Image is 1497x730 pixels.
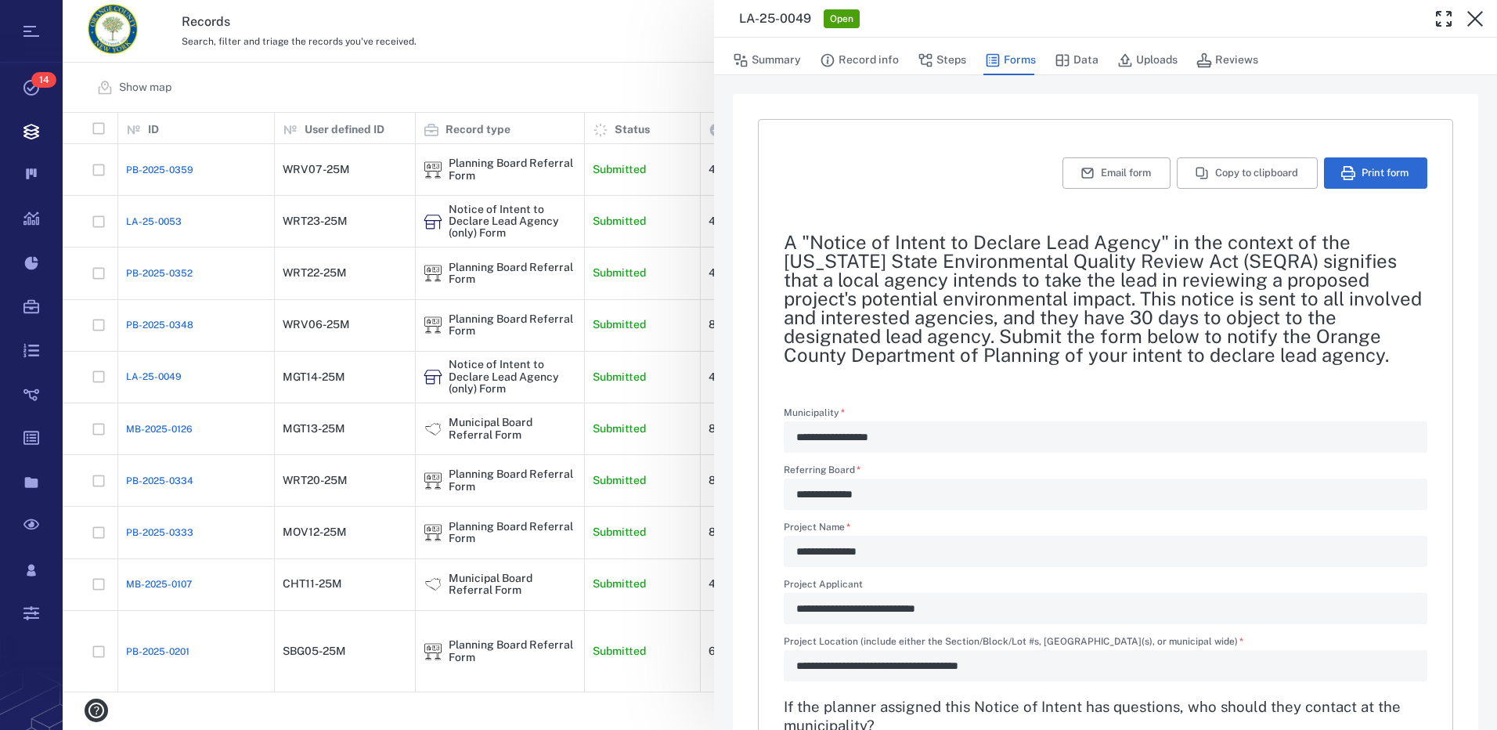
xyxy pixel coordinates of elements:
[784,580,1427,593] label: Project Applicant
[784,593,1427,624] div: Project Applicant
[784,465,1427,479] label: Referring Board
[733,45,801,75] button: Summary
[820,45,899,75] button: Record info
[35,11,67,25] span: Help
[918,45,966,75] button: Steps
[784,233,1427,364] h2: A "Notice of Intent to Declare Lead Agency" in the context of the [US_STATE] State Environmental ...
[784,650,1427,681] div: Project Location (include either the Section/Block/Lot #s, Zoning District(s), or municipal wide)
[784,637,1427,650] label: Project Location (include either the Section/Block/Lot #s, [GEOGRAPHIC_DATA](s), or municipal wide)
[784,421,1427,453] div: Municipality
[1428,3,1459,34] button: Toggle Fullscreen
[1196,45,1258,75] button: Reviews
[1117,45,1178,75] button: Uploads
[1062,157,1171,189] button: Email form
[985,45,1036,75] button: Forms
[1459,3,1491,34] button: Close
[1324,157,1427,189] button: Print form
[739,9,811,28] h3: LA-25-0049
[1055,45,1098,75] button: Data
[784,479,1427,510] div: Referring Board
[827,13,857,26] span: Open
[784,522,1427,536] label: Project Name
[31,72,56,88] span: 14
[784,408,1427,421] label: Municipality
[784,536,1427,567] div: Project Name
[1177,157,1318,189] button: Copy to clipboard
